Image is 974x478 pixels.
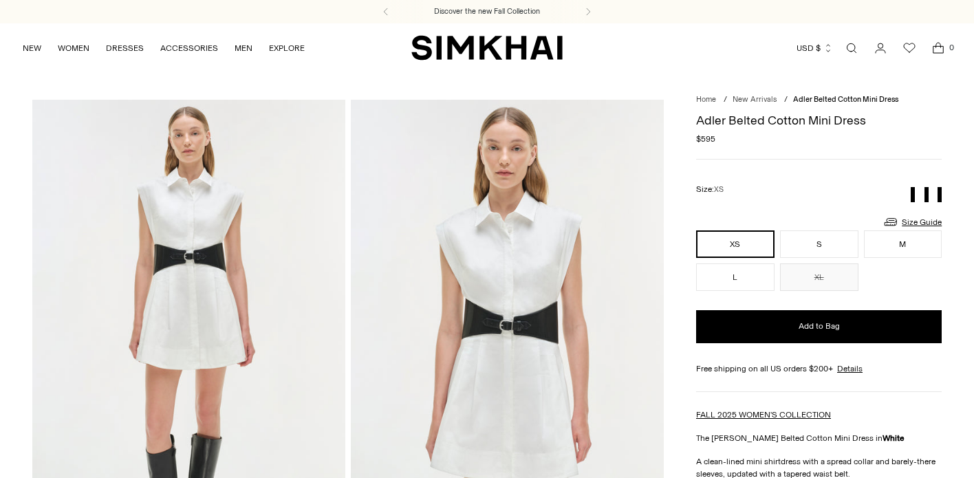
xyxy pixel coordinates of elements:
button: M [864,230,942,258]
span: 0 [945,41,957,54]
a: Go to the account page [867,34,894,62]
div: / [724,94,727,106]
div: Free shipping on all US orders $200+ [696,362,942,375]
a: EXPLORE [269,33,305,63]
a: WOMEN [58,33,89,63]
a: Wishlist [896,34,923,62]
a: Discover the new Fall Collection [434,6,540,17]
nav: breadcrumbs [696,94,942,106]
button: XL [780,263,858,291]
a: FALL 2025 WOMEN'S COLLECTION [696,410,831,420]
a: New Arrivals [733,95,777,104]
button: L [696,263,775,291]
a: DRESSES [106,33,144,63]
a: NEW [23,33,41,63]
button: S [780,230,858,258]
a: Open cart modal [924,34,952,62]
p: The [PERSON_NAME] Belted Cotton Mini Dress in [696,432,942,444]
button: XS [696,230,775,258]
button: USD $ [797,33,833,63]
a: Open search modal [838,34,865,62]
h1: Adler Belted Cotton Mini Dress [696,114,942,127]
span: XS [714,185,724,194]
a: SIMKHAI [411,34,563,61]
a: Details [837,362,863,375]
span: $595 [696,133,715,145]
a: ACCESSORIES [160,33,218,63]
a: Size Guide [883,213,942,230]
label: Size: [696,183,724,196]
button: Add to Bag [696,310,942,343]
span: Add to Bag [799,321,840,332]
a: MEN [235,33,252,63]
strong: White [883,433,905,443]
span: Adler Belted Cotton Mini Dress [793,95,898,104]
a: Home [696,95,716,104]
div: / [784,94,788,106]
